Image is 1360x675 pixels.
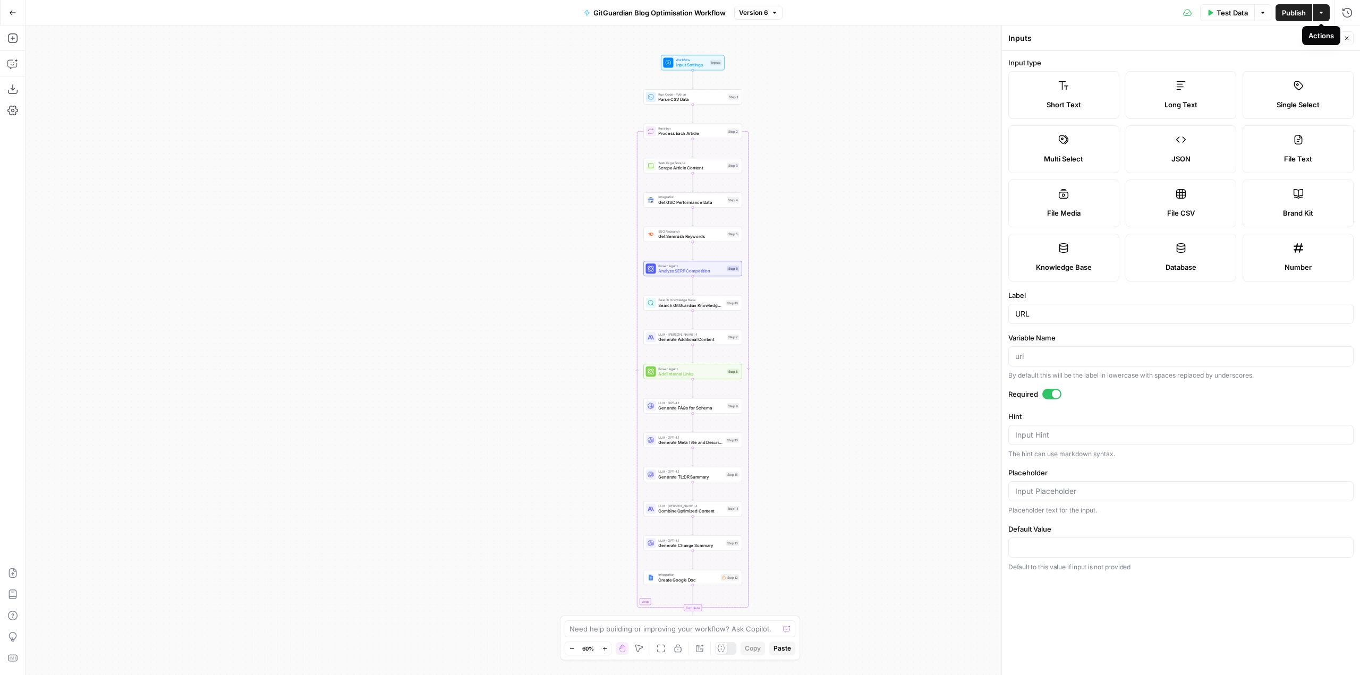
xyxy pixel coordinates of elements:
span: Paste [773,644,791,653]
div: Step 12 [721,574,739,580]
span: LLM · [PERSON_NAME] 4 [658,332,724,337]
span: Process Each Article [658,130,724,136]
g: Edge from step_13 to step_12 [692,551,694,569]
div: WorkflowInput SettingsInputs [643,55,742,71]
div: Power AgentAnalyze SERP CompetitionStep 6 [643,261,742,276]
g: Edge from step_8 to step_9 [692,379,694,398]
g: Edge from step_3 to step_4 [692,173,694,192]
g: Edge from step_2 to step_3 [692,139,694,158]
div: Step 2 [727,129,739,134]
g: Edge from step_1 to step_2 [692,105,694,123]
span: Generate Meta Title and Description [658,439,723,446]
span: Search GitGuardian Knowledge Base for Security Terms [658,302,723,309]
div: Step 13 [726,540,739,546]
span: Get GSC Performance Data [658,199,724,206]
div: The hint can use markdown syntax. [1008,449,1354,459]
span: File Media [1047,208,1081,218]
span: Database [1166,262,1196,272]
input: url [1015,351,1347,362]
div: Step 9 [727,403,739,409]
g: Edge from step_5 to step_6 [692,242,694,260]
span: Integration [658,572,718,577]
button: Paste [769,642,795,655]
div: Step 10 [726,437,739,443]
div: LLM · [PERSON_NAME] 4Generate Additional ContentStep 7 [643,330,742,345]
button: Test Data [1200,4,1254,21]
label: Placeholder [1008,467,1354,478]
div: IntegrationCreate Google DocStep 12 [643,570,742,585]
span: LLM · GPT-4.1 [658,435,723,440]
div: Complete [643,604,742,611]
span: File CSV [1167,208,1195,218]
div: Search Knowledge BaseSearch GitGuardian Knowledge Base for Security TermsStep 18 [643,295,742,311]
g: Edge from start to step_1 [692,70,694,89]
g: Edge from step_15 to step_11 [692,482,694,501]
span: SEO Research [658,229,724,234]
span: Publish [1282,7,1306,18]
div: LLM · GPT-4.1Generate Change SummaryStep 13 [643,535,742,551]
span: 60% [582,644,594,653]
span: Generate Change Summary [658,542,723,549]
span: Back [1317,33,1332,43]
div: LLM · GPT-4.1Generate Meta Title and DescriptionStep 10 [643,432,742,448]
button: Publish [1276,4,1312,21]
span: Short Text [1047,99,1081,110]
div: LoopIterationProcess Each ArticleStep 2 [643,124,742,139]
div: Step 4 [727,197,739,203]
div: Step 8 [727,369,739,374]
label: Required [1008,389,1354,399]
span: Brand Kit [1283,208,1313,218]
div: LLM · [PERSON_NAME] 4Combine Optimized ContentStep 11 [643,501,742,517]
button: Back [1303,31,1337,45]
div: Run Code · PythonParse CSV DataStep 1 [643,89,742,105]
span: Search Knowledge Base [658,297,723,303]
div: Step 5 [727,232,739,237]
span: Power Agent [658,366,724,371]
span: Generate Additional Content [658,336,724,343]
div: Step 1 [728,94,739,100]
span: Version 6 [739,8,768,18]
span: Get Semrush Keywords [658,233,724,240]
span: Test Data [1217,7,1248,18]
div: Step 11 [726,506,739,512]
span: File Text [1284,153,1312,164]
div: IntegrationGet GSC Performance DataStep 4 [643,192,742,208]
span: Analyze SERP Competition [658,268,724,274]
span: Single Select [1277,99,1320,110]
div: Step 18 [726,300,739,306]
span: Generate TL;DR Summary [658,474,723,480]
div: Step 3 [727,163,739,168]
div: Step 7 [727,335,739,340]
g: Edge from step_7 to step_8 [692,345,694,363]
label: Input type [1008,57,1354,68]
span: GitGuardian Blog Optimisation Workflow [593,7,726,18]
div: LLM · GPT-4.1Generate TL;DR SummaryStep 15 [643,467,742,482]
span: Input Settings [676,62,707,68]
button: GitGuardian Blog Optimisation Workflow [577,4,732,21]
g: Edge from step_11 to step_13 [692,516,694,535]
div: Inputs [710,60,721,66]
div: By default this will be the label in lowercase with spaces replaced by underscores. [1008,371,1354,380]
span: LLM · [PERSON_NAME] 4 [658,503,724,509]
span: Parse CSV Data [658,96,725,102]
span: Copy [745,644,761,653]
span: Scrape Article Content [658,165,724,171]
div: Complete [684,604,702,611]
g: Edge from step_10 to step_15 [692,448,694,466]
div: Step 6 [727,266,739,271]
span: Create Google Doc [658,577,718,583]
span: Power Agent [658,263,724,269]
span: Add Internal Links [658,371,724,377]
div: Placeholder text for the input. [1008,506,1354,515]
div: Inputs [1008,33,1300,44]
div: SEO ResearchGet Semrush KeywordsStep 5 [643,227,742,242]
img: 8a3tdog8tf0qdwwcclgyu02y995m [648,231,654,237]
span: LLM · GPT-4.1 [658,400,724,406]
span: Long Text [1164,99,1197,110]
span: Generate FAQs for Schema [658,405,724,411]
label: Label [1008,290,1354,301]
button: Copy [741,642,765,655]
g: Edge from step_4 to step_5 [692,208,694,226]
span: Knowledge Base [1036,262,1092,272]
div: Web Page ScrapeScrape Article ContentStep 3 [643,158,742,173]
